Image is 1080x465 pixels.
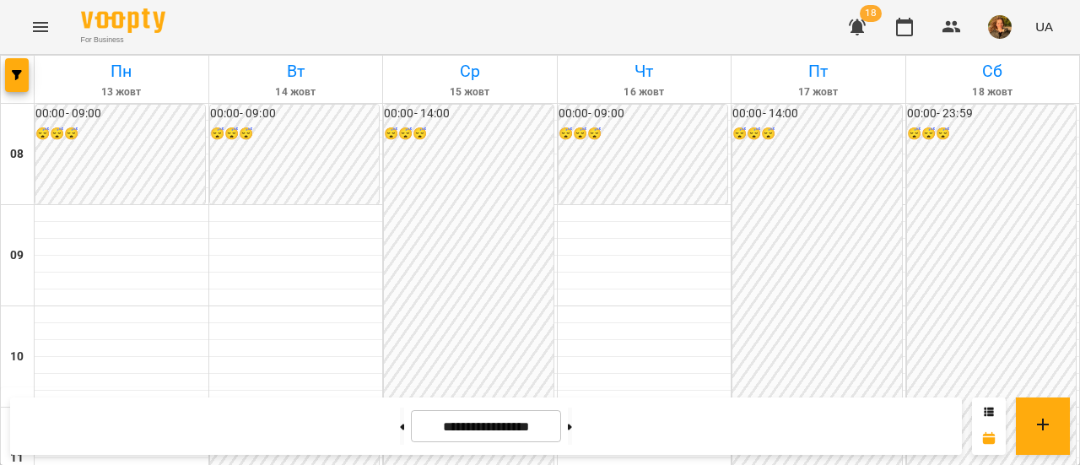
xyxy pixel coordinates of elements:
h6: Ср [386,58,554,84]
h6: 00:00 - 23:59 [907,105,1077,123]
h6: Чт [560,58,729,84]
button: UA [1029,11,1060,42]
h6: 😴😴😴 [559,125,728,143]
span: For Business [81,35,165,46]
h6: 😴😴😴 [210,125,380,143]
h6: Сб [909,58,1077,84]
h6: 😴😴😴 [384,125,553,143]
span: 18 [860,5,882,22]
h6: 00:00 - 09:00 [35,105,205,123]
h6: 😴😴😴 [35,125,205,143]
h6: 😴😴😴 [732,125,902,143]
h6: 00:00 - 09:00 [210,105,380,123]
h6: 10 [10,348,24,366]
h6: Пн [37,58,206,84]
h6: 00:00 - 14:00 [384,105,553,123]
h6: 00:00 - 14:00 [732,105,902,123]
h6: 13 жовт [37,84,206,100]
img: 511e0537fc91f9a2f647f977e8161626.jpeg [988,15,1012,39]
h6: Пт [734,58,903,84]
h6: 17 жовт [734,84,903,100]
button: Menu [20,7,61,47]
h6: 09 [10,246,24,265]
h6: 08 [10,145,24,164]
h6: 😴😴😴 [907,125,1077,143]
span: UA [1035,18,1053,35]
img: Voopty Logo [81,8,165,33]
h6: 16 жовт [560,84,729,100]
h6: 00:00 - 09:00 [559,105,728,123]
h6: 14 жовт [212,84,381,100]
h6: 18 жовт [909,84,1077,100]
h6: Вт [212,58,381,84]
h6: 15 жовт [386,84,554,100]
